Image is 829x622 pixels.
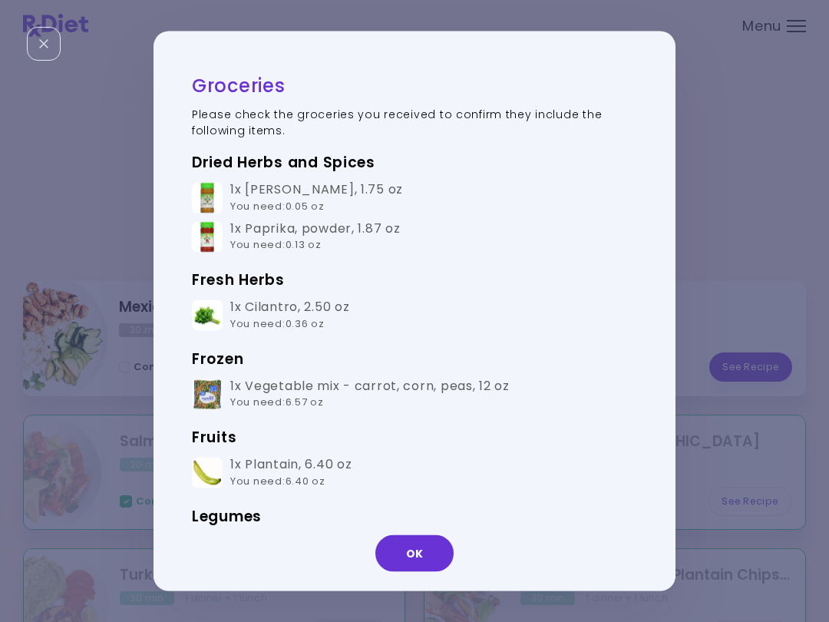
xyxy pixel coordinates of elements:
p: Please check the groceries you received to confirm they include the following items. [192,107,637,139]
button: OK [375,535,454,572]
span: You need : 6.40 oz [230,473,325,488]
div: Close [27,27,61,61]
div: 1x Cilantro , 2.50 oz [230,299,349,333]
div: 1x [PERSON_NAME] , 1.75 oz [230,182,403,215]
h3: Dried Herbs and Spices [192,151,637,175]
div: 1x Vegetable mix - carrot, corn, peas , 12 oz [230,378,510,411]
h3: Frozen [192,346,637,371]
span: You need : 0.13 oz [230,237,322,252]
div: 1x Paprika, powder , 1.87 oz [230,220,400,253]
h3: Fresh Herbs [192,268,637,293]
span: You need : 0.36 oz [230,316,325,330]
h2: Groceries [192,74,637,98]
div: 1x Plantain , 6.40 oz [230,457,352,490]
span: You need : 6.57 oz [230,395,324,409]
h3: Fruits [192,425,637,450]
h3: Legumes [192,504,637,528]
span: You need : 0.05 oz [230,198,325,213]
